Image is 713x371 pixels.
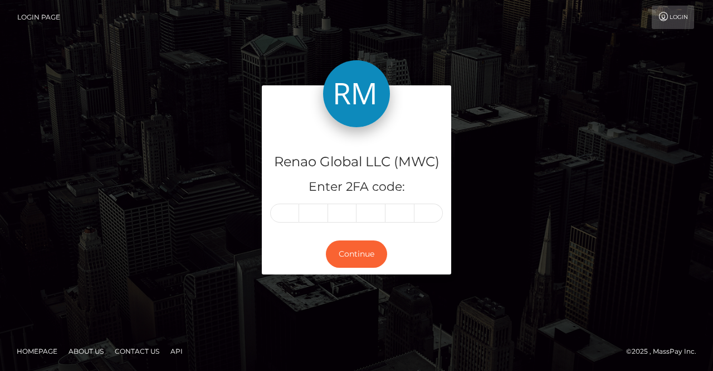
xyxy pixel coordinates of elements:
button: Continue [326,240,387,268]
h5: Enter 2FA code: [270,179,443,196]
a: Contact Us [110,343,164,360]
a: API [166,343,187,360]
a: About Us [64,343,108,360]
a: Login Page [17,6,60,29]
a: Homepage [12,343,62,360]
img: Renao Global LLC (MWC) [323,60,390,127]
div: © 2025 , MassPay Inc. [626,345,705,358]
a: Login [652,6,694,29]
h4: Renao Global LLC (MWC) [270,152,443,172]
